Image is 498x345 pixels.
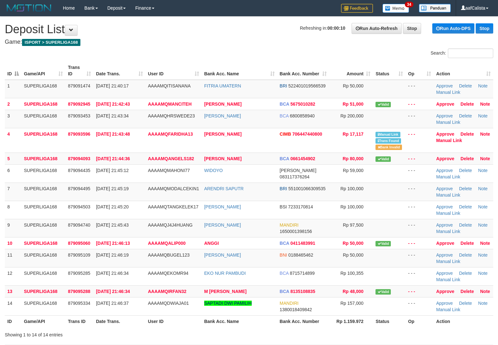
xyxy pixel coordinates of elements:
[5,329,203,338] div: Showing 1 to 14 of 14 entries
[405,249,434,267] td: - - -
[419,4,451,12] img: panduan.png
[343,156,363,161] span: Rp 80,000
[68,186,90,191] span: 879094495
[352,23,402,34] a: Run Auto-Refresh
[96,271,129,276] span: [DATE] 21:46:34
[21,62,65,80] th: Game/API: activate to sort column ascending
[459,186,472,191] a: Delete
[403,23,421,34] a: Stop
[436,113,453,118] a: Approve
[96,83,129,88] span: [DATE] 21:40:17
[343,101,363,107] span: Rp 51,000
[5,62,21,80] th: ID: activate to sort column descending
[204,113,241,118] a: [PERSON_NAME]
[96,101,130,107] span: [DATE] 21:42:43
[436,204,453,209] a: Approve
[280,204,287,209] span: BSI
[373,315,405,327] th: Status
[148,101,192,107] span: AAAAMQMANCITEH
[21,80,65,98] td: SUPERLIGA168
[290,113,315,118] span: Copy 6800858940 to clipboard
[343,252,364,258] span: Rp 50,000
[148,186,199,191] span: AAAAMQMODALCEKIN1
[405,285,434,297] td: - - -
[148,131,193,137] span: AAAAMQFARIDHA13
[375,241,391,246] span: Valid transaction
[290,289,315,294] span: Copy 8135108835 to clipboard
[405,62,434,80] th: Op: activate to sort column ascending
[96,241,130,246] span: [DATE] 21:46:13
[93,315,145,327] th: Date Trans.
[96,204,129,209] span: [DATE] 21:45:20
[280,174,309,179] span: Copy 083117376264 to clipboard
[375,145,402,150] span: Bank is not match
[148,289,187,294] span: AAAAMQIRFAN32
[405,219,434,237] td: - - -
[459,204,472,209] a: Delete
[21,297,65,315] td: SUPERLIGA168
[204,168,223,173] a: WIDOYO
[478,83,488,88] a: Note
[204,222,241,228] a: [PERSON_NAME]
[405,164,434,183] td: - - -
[288,83,326,88] span: Copy 522401019566539 to clipboard
[148,113,195,118] span: AAAAMQHRSWEDE23
[204,289,247,294] a: M [PERSON_NAME]
[459,301,472,306] a: Delete
[96,168,129,173] span: [DATE] 21:45:12
[280,222,299,228] span: MANDIRI
[5,315,21,327] th: ID
[405,237,434,249] td: - - -
[280,186,287,191] span: BRI
[290,241,315,246] span: Copy 0411483991 to clipboard
[461,241,474,246] a: Delete
[21,128,65,153] td: SUPERLIGA168
[405,297,434,315] td: - - -
[373,62,405,80] th: Status: activate to sort column ascending
[280,271,289,276] span: BCA
[340,204,363,209] span: Rp 100,000
[461,289,474,294] a: Delete
[288,204,313,209] span: Copy 7233170814 to clipboard
[343,83,364,88] span: Rp 50,000
[405,201,434,219] td: - - -
[21,267,65,285] td: SUPERLIGA168
[436,192,460,198] a: Manual Link
[436,252,453,258] a: Approve
[148,156,194,161] span: AAAAMQANGELS182
[329,62,373,80] th: Amount: activate to sort column ascending
[280,156,289,161] span: BCA
[68,289,90,294] span: 879095288
[436,241,454,246] a: Approve
[434,62,493,80] th: Action: activate to sort column ascending
[5,3,53,13] img: MOTION_logo.png
[5,164,21,183] td: 6
[478,222,488,228] a: Note
[343,131,363,137] span: Rp 17,117
[21,98,65,110] td: SUPERLIGA168
[478,301,488,306] a: Note
[478,252,488,258] a: Note
[436,277,460,282] a: Manual Link
[478,113,488,118] a: Note
[21,315,65,327] th: Game/API
[405,315,434,327] th: Op
[68,241,90,246] span: 879095060
[5,297,21,315] td: 14
[21,183,65,201] td: SUPERLIGA168
[459,83,472,88] a: Delete
[96,186,129,191] span: [DATE] 21:45:19
[277,315,329,327] th: Bank Acc. Number
[448,49,493,58] input: Search:
[436,90,460,95] a: Manual Link
[405,110,434,128] td: - - -
[461,156,474,161] a: Delete
[340,301,363,306] span: Rp 157,000
[96,289,130,294] span: [DATE] 21:46:34
[340,271,363,276] span: Rp 100,355
[436,211,460,216] a: Manual Link
[65,315,93,327] th: Trans ID
[436,131,454,137] a: Approve
[480,101,490,107] a: Note
[375,156,391,162] span: Valid transaction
